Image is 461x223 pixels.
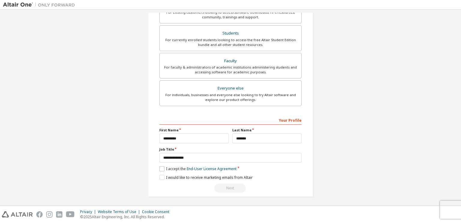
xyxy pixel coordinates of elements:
[163,10,298,20] div: For existing customers looking to access software downloads, HPC resources, community, trainings ...
[80,214,173,219] p: © 2025 Altair Engineering, Inc. All Rights Reserved.
[36,211,43,218] img: facebook.svg
[46,211,53,218] img: instagram.svg
[159,184,302,193] div: Read and acccept EULA to continue
[80,209,98,214] div: Privacy
[163,29,298,38] div: Students
[187,166,237,171] a: End-User License Agreement
[56,211,62,218] img: linkedin.svg
[232,128,302,133] label: Last Name
[2,211,33,218] img: altair_logo.svg
[159,166,237,171] label: I accept the
[163,38,298,47] div: For currently enrolled students looking to access the free Altair Student Edition bundle and all ...
[142,209,173,214] div: Cookie Consent
[98,209,142,214] div: Website Terms of Use
[163,93,298,102] div: For individuals, businesses and everyone else looking to try Altair software and explore our prod...
[159,175,253,180] label: I would like to receive marketing emails from Altair
[159,128,229,133] label: First Name
[163,65,298,75] div: For faculty & administrators of academic institutions administering students and accessing softwa...
[159,115,302,125] div: Your Profile
[66,211,75,218] img: youtube.svg
[159,147,302,152] label: Job Title
[163,84,298,93] div: Everyone else
[163,57,298,65] div: Faculty
[3,2,78,8] img: Altair One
